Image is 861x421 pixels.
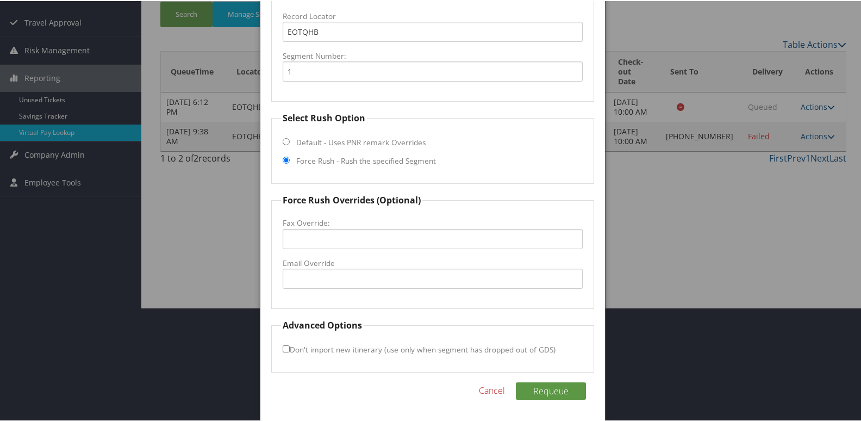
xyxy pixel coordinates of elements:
[283,344,290,351] input: Don't import new itinerary (use only when segment has dropped out of GDS)
[283,257,583,268] label: Email Override
[296,136,426,147] label: Default - Uses PNR remark Overrides
[281,318,364,331] legend: Advanced Options
[283,216,583,227] label: Fax Override:
[283,10,583,21] label: Record Locator
[283,49,583,60] label: Segment Number:
[281,110,367,123] legend: Select Rush Option
[516,381,586,399] button: Requeue
[296,154,436,165] label: Force Rush - Rush the specified Segment
[281,193,422,206] legend: Force Rush Overrides (Optional)
[283,338,556,358] label: Don't import new itinerary (use only when segment has dropped out of GDS)
[479,383,505,396] a: Cancel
